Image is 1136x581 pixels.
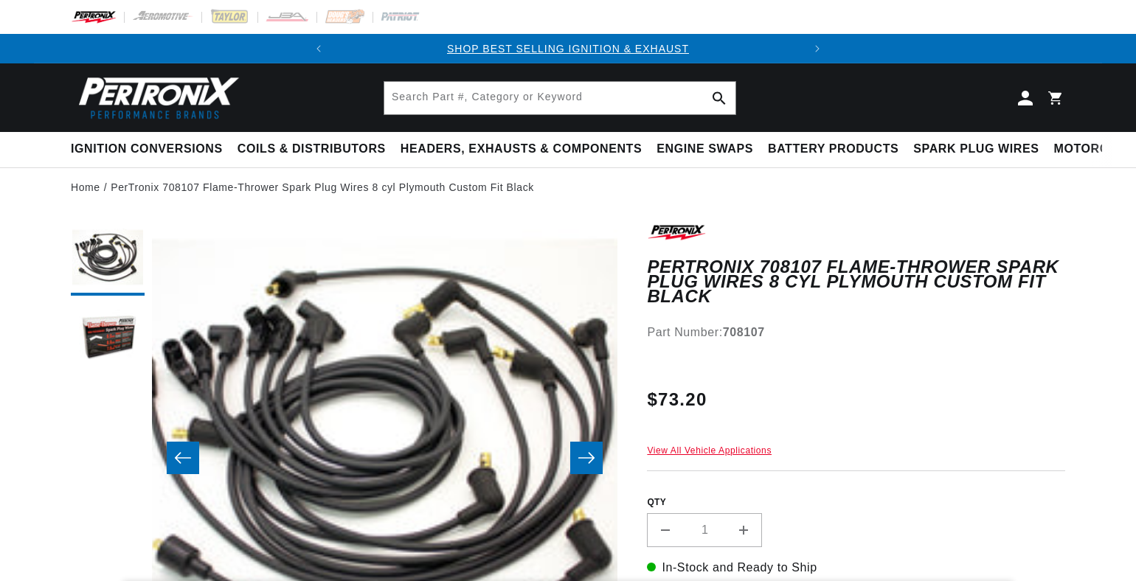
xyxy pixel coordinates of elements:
[71,303,145,377] button: Load image 2 in gallery view
[393,132,649,167] summary: Headers, Exhausts & Components
[913,142,1039,157] span: Spark Plug Wires
[761,132,906,167] summary: Battery Products
[71,142,223,157] span: Ignition Conversions
[111,179,534,195] a: PerTronix 708107 Flame-Thrower Spark Plug Wires 8 cyl Plymouth Custom Fit Black
[230,132,393,167] summary: Coils & Distributors
[647,386,707,413] span: $73.20
[71,179,1065,195] nav: breadcrumbs
[167,442,199,474] button: Slide left
[647,323,1065,342] div: Part Number:
[647,558,1065,577] p: In-Stock and Ready to Ship
[384,82,735,114] input: Search Part #, Category or Keyword
[723,326,765,338] strong: 708107
[657,142,753,157] span: Engine Swaps
[906,132,1046,167] summary: Spark Plug Wires
[71,132,230,167] summary: Ignition Conversions
[647,496,1065,509] label: QTY
[570,442,603,474] button: Slide right
[238,142,386,157] span: Coils & Distributors
[647,445,772,456] a: View All Vehicle Applications
[803,34,832,63] button: Translation missing: en.sections.announcements.next_announcement
[333,41,803,57] div: 1 of 2
[768,142,898,157] span: Battery Products
[703,82,735,114] button: Search Part #, Category or Keyword
[34,34,1102,63] slideshow-component: Translation missing: en.sections.announcements.announcement_bar
[447,43,689,55] a: SHOP BEST SELLING IGNITION & EXHAUST
[401,142,642,157] span: Headers, Exhausts & Components
[71,72,240,123] img: Pertronix
[333,41,803,57] div: Announcement
[71,179,100,195] a: Home
[647,260,1065,305] h1: PerTronix 708107 Flame-Thrower Spark Plug Wires 8 cyl Plymouth Custom Fit Black
[304,34,333,63] button: Translation missing: en.sections.announcements.previous_announcement
[649,132,761,167] summary: Engine Swaps
[71,222,145,296] button: Load image 1 in gallery view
